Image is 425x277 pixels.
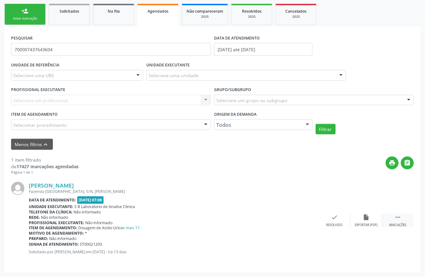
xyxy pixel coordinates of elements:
b: Telefone da clínica: [29,209,73,215]
strong: 17427 marcações agendadas [16,163,79,169]
span: Não informado [74,209,101,215]
b: Rede: [29,215,40,220]
span: [DATE] 07:00 [77,196,104,204]
label: DATA DE ATENDIMENTO [214,33,260,43]
i: print [389,159,396,166]
span: Selecione uma UBS [13,72,54,79]
div: Página 1 de 1 [11,170,79,175]
div: Exportar (PDF) [355,223,378,227]
b: Data de atendimento: [29,197,76,203]
b: Senha de atendimento: [29,242,79,247]
span: Não informado [41,215,68,220]
b: Preparo: [29,236,48,242]
i:  [404,159,411,166]
i:  [395,214,402,221]
span: Selecione uma unidade [149,72,199,79]
div: 2025 [187,14,223,19]
span: Agendados [148,9,168,14]
label: UNIDADE EXECUTANTE [146,60,190,70]
span: Não informado [49,236,77,242]
span: S B Laboratorio de Analise Clinica [75,204,135,209]
span: Não informado [86,220,113,225]
span: Resolvidos [242,9,262,14]
label: UNIDADE DE REFERÊNCIA [11,60,59,70]
span: Não compareceram [187,9,223,14]
span: Selecionar procedimento [13,122,67,128]
button: print [386,157,399,169]
label: Grupo/Subgrupo [214,85,251,95]
span: Dosagem de Acido Urico [79,225,140,231]
i: keyboard_arrow_up [42,141,49,148]
span: Solicitados [60,9,79,14]
span: Todos [216,122,300,128]
b: Item de agendamento: [29,225,77,231]
i: check [331,214,338,221]
b: Profissional executante: [29,220,84,225]
label: Origem da demanda [214,110,257,120]
label: PESQUISAR [11,33,33,43]
div: 1 item filtrado [11,157,79,163]
a: e mais 17 [123,225,140,231]
input: Selecione um intervalo [214,43,313,56]
div: Mais ações [390,223,407,227]
button: Menos filtroskeyboard_arrow_up [11,139,53,150]
label: PROFISSIONAL EXECUTANTE [11,85,65,95]
p: Solicitado por [PERSON_NAME] em [DATE] - há 13 dias [29,249,319,255]
div: 2025 [280,14,312,19]
b: Motivo de agendamento: [29,231,84,236]
button:  [401,157,414,169]
span: Selecione um grupo ou subgrupo [216,97,287,104]
img: img [11,182,24,195]
div: 2025 [236,14,268,19]
i: insert_drive_file [363,214,370,221]
a: [PERSON_NAME] [29,182,74,189]
div: Fazenda [GEOGRAPHIC_DATA], S/N, [PERSON_NAME] [29,189,319,194]
div: person_add [22,8,29,15]
button: Filtrar [316,124,336,135]
label: Item de agendamento [11,110,58,120]
div: de [11,163,79,170]
b: Unidade executante: [29,204,73,209]
span: Cancelados [286,9,307,14]
span: ST00021293 [80,242,102,247]
div: Nova marcação [9,16,41,21]
span: Na fila [108,9,120,14]
input: Nome, CNS [11,43,211,56]
div: Resolvido [327,223,343,227]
